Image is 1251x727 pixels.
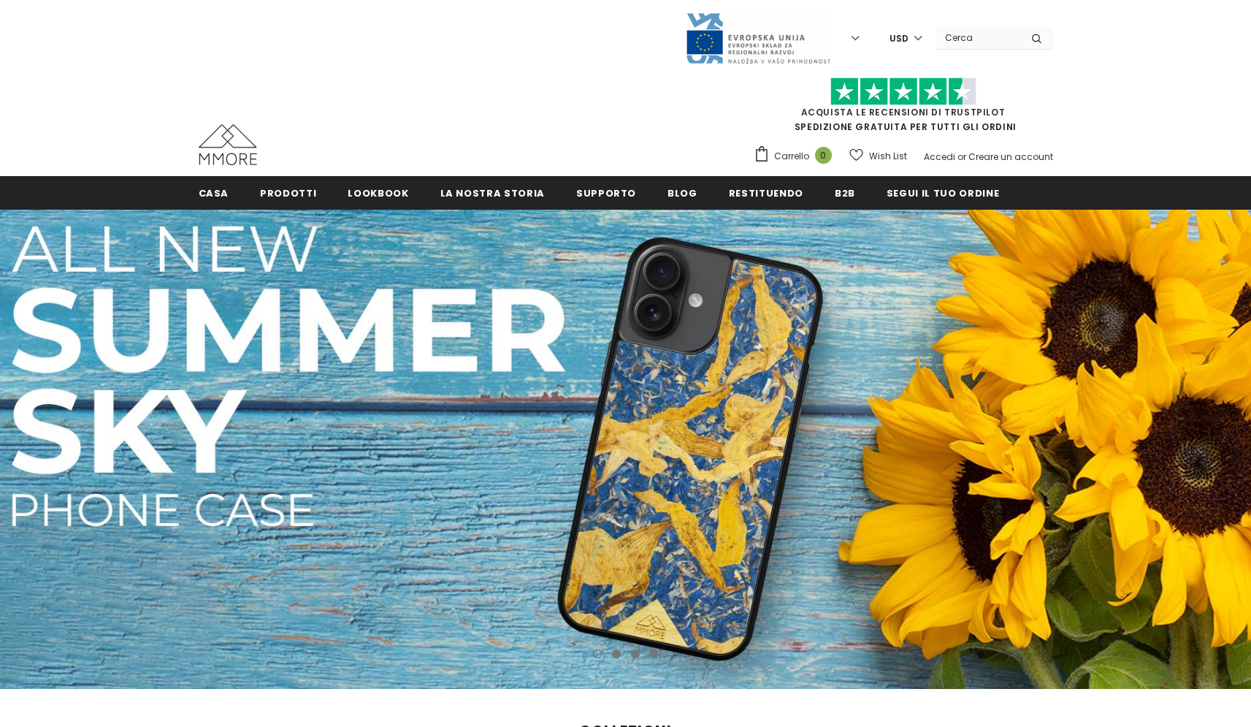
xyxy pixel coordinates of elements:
[650,650,659,658] button: 4
[685,12,831,65] img: Javni Razpis
[260,176,316,209] a: Prodotti
[667,176,697,209] a: Blog
[729,186,803,200] span: Restituendo
[924,151,955,163] a: Accedi
[887,176,999,209] a: Segui il tuo ordine
[612,650,621,658] button: 2
[199,186,229,200] span: Casa
[815,147,832,164] span: 0
[890,31,908,46] span: USD
[348,186,408,200] span: Lookbook
[348,176,408,209] a: Lookbook
[754,145,839,167] a: Carrello 0
[576,176,636,209] a: supporto
[440,176,545,209] a: La nostra storia
[835,176,855,209] a: B2B
[835,186,855,200] span: B2B
[667,186,697,200] span: Blog
[199,124,257,165] img: Casi MMORE
[887,186,999,200] span: Segui il tuo ordine
[968,151,1053,163] a: Creare un account
[830,77,976,106] img: Fidati di Pilot Stars
[801,106,1006,118] a: Acquista le recensioni di TrustPilot
[754,84,1053,133] span: SPEDIZIONE GRATUITA PER TUTTI GLI ORDINI
[593,650,602,658] button: 1
[199,176,229,209] a: Casa
[260,186,316,200] span: Prodotti
[936,27,1020,48] input: Search Site
[957,151,966,163] span: or
[440,186,545,200] span: La nostra storia
[849,143,907,169] a: Wish List
[729,176,803,209] a: Restituendo
[576,186,636,200] span: supporto
[869,149,907,164] span: Wish List
[631,650,640,658] button: 3
[774,149,809,164] span: Carrello
[685,31,831,44] a: Javni Razpis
